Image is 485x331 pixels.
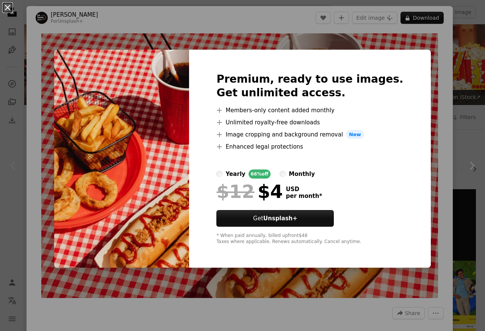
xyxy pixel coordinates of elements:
[216,210,334,227] button: GetUnsplash+
[286,186,322,193] span: USD
[216,171,222,177] input: yearly66%off
[216,142,403,151] li: Enhanced legal protections
[225,169,245,179] div: yearly
[216,233,403,245] div: * When paid annually, billed upfront $48 Taxes where applicable. Renews automatically. Cancel any...
[216,182,283,201] div: $4
[249,169,271,179] div: 66% off
[216,72,403,100] h2: Premium, ready to use images. Get unlimited access.
[263,215,297,222] strong: Unsplash+
[216,130,403,139] li: Image cropping and background removal
[280,171,286,177] input: monthly
[216,106,403,115] li: Members-only content added monthly
[346,130,364,139] span: New
[216,182,254,201] span: $12
[286,193,322,199] span: per month *
[289,169,315,179] div: monthly
[216,118,403,127] li: Unlimited royalty-free downloads
[54,50,189,268] img: premium_photo-1683121324577-a0e371055654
